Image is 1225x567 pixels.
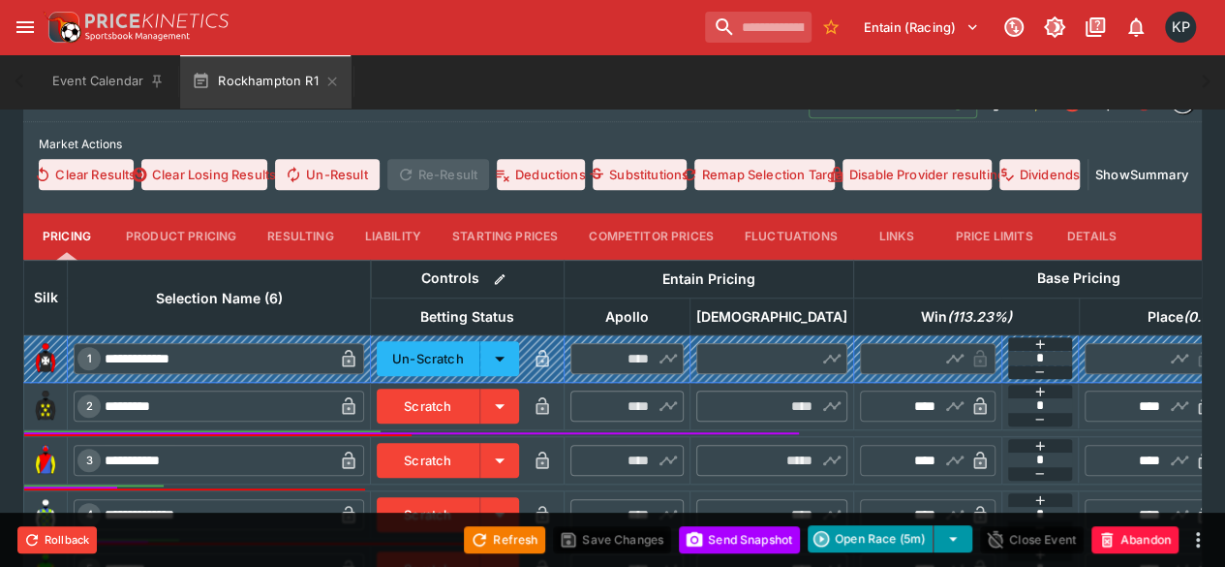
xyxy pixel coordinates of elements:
button: Scratch [377,389,480,424]
button: Bulk edit [487,267,512,292]
button: Rockhampton R1 [180,54,351,109]
button: Clear Results [39,159,134,190]
th: Entain Pricing [564,260,853,298]
em: ( 113.23 %) [947,305,1012,329]
button: Notifications [1118,10,1153,45]
button: Price Limits [940,213,1049,260]
button: Select Tenant [852,12,991,43]
img: runner 1 [30,343,61,374]
button: more [1186,528,1210,551]
label: Market Actions [39,130,1186,159]
button: Documentation [1078,10,1113,45]
button: Dividends [999,159,1080,190]
th: Controls [371,260,565,298]
button: Details [1048,213,1135,260]
div: Base Pricing [1029,267,1128,291]
span: Re-Result [387,159,489,190]
th: [DEMOGRAPHIC_DATA] [689,298,853,334]
span: Selection Name (6) [135,287,304,310]
img: runner 2 [30,391,61,422]
span: Mark an event as closed and abandoned. [1091,528,1179,548]
button: Competitor Prices [573,213,729,260]
img: PriceKinetics [85,14,229,28]
button: Un-Result [275,159,379,190]
button: select merge strategy [934,525,972,552]
img: PriceKinetics Logo [43,8,81,47]
button: Send Snapshot [679,526,800,553]
button: Fluctuations [729,213,853,260]
button: Substitutions [593,159,687,190]
th: Silk [24,260,68,334]
span: 4 [82,508,97,521]
button: Scratch [377,497,480,532]
button: ShowSummary [1096,159,1186,190]
button: Connected to PK [996,10,1031,45]
img: Sportsbook Management [85,32,190,41]
th: Apollo [564,298,689,334]
input: search [705,12,812,43]
button: Product Pricing [110,213,252,260]
button: Disable Provider resulting [842,159,992,190]
button: Deductions [497,159,584,190]
button: Un-Scratch [377,341,480,376]
div: Kedar Pandit [1165,12,1196,43]
button: open drawer [8,10,43,45]
span: 1 [83,352,96,365]
button: Event Calendar [41,54,176,109]
span: Betting Status [399,305,536,329]
button: Resulting [252,213,349,260]
button: Clear Losing Results [141,159,267,190]
button: Kedar Pandit [1159,6,1202,48]
button: Rollback [17,526,97,553]
div: split button [808,525,972,552]
button: Links [853,213,940,260]
button: Scratch [377,443,480,478]
button: Pricing [23,213,110,260]
button: No Bookmarks [815,12,846,43]
button: Toggle light/dark mode [1037,10,1072,45]
button: Starting Prices [437,213,573,260]
span: Win(113.23%) [900,305,1033,329]
button: Remap Selection Target [694,159,836,190]
button: Refresh [464,526,545,553]
button: Abandon [1091,526,1179,553]
button: Open Race (5m) [808,525,934,552]
span: 3 [82,454,97,467]
span: 2 [82,399,97,413]
img: runner 3 [30,445,61,476]
img: runner 4 [30,499,61,530]
button: Liability [350,213,437,260]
